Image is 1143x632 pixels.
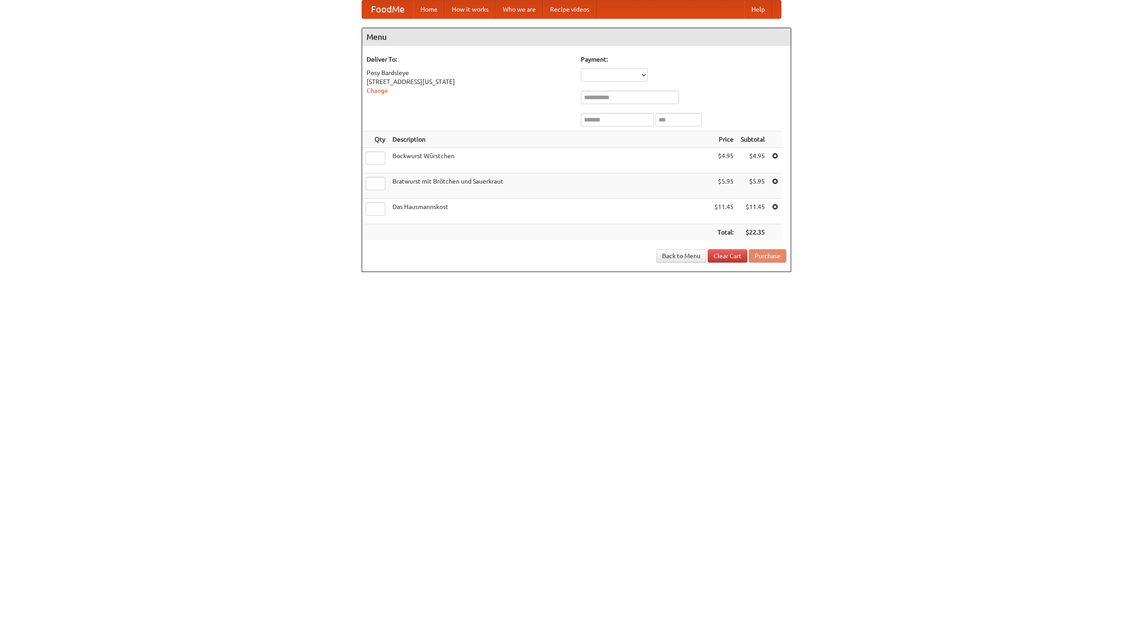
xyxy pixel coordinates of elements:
[496,0,543,18] a: Who we are
[581,55,786,64] h5: Payment:
[737,199,768,224] td: $11.45
[711,131,737,148] th: Price
[362,131,389,148] th: Qty
[367,87,388,94] a: Change
[445,0,496,18] a: How it works
[543,0,597,18] a: Recipe videos
[749,249,786,263] button: Purchase
[708,249,747,263] a: Clear Cart
[737,224,768,241] th: $22.35
[362,28,791,46] h4: Menu
[367,55,572,64] h5: Deliver To:
[389,131,711,148] th: Description
[367,68,572,77] div: Posy Bardsleye
[656,249,706,263] a: Back to Menu
[737,148,768,173] td: $4.95
[389,199,711,224] td: Das Hausmannskost
[413,0,445,18] a: Home
[737,131,768,148] th: Subtotal
[711,148,737,173] td: $4.95
[711,224,737,241] th: Total:
[711,173,737,199] td: $5.95
[367,77,572,86] div: [STREET_ADDRESS][US_STATE]
[711,199,737,224] td: $11.45
[389,173,711,199] td: Bratwurst mit Brötchen und Sauerkraut
[362,0,413,18] a: FoodMe
[744,0,772,18] a: Help
[737,173,768,199] td: $5.95
[389,148,711,173] td: Bockwurst Würstchen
